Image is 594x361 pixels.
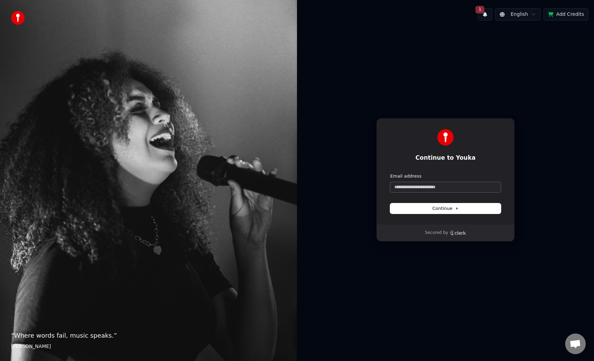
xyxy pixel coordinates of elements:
[475,6,484,13] span: 1
[437,129,454,146] img: Youka
[11,331,286,340] p: “ Where words fail, music speaks. ”
[565,334,586,354] div: Open chat
[425,230,448,236] p: Secured by
[543,8,588,21] button: Add Credits
[478,8,492,21] button: 1
[390,154,501,162] h1: Continue to Youka
[11,11,25,25] img: youka
[432,205,459,212] span: Continue
[450,230,466,235] a: Clerk logo
[390,203,501,214] button: Continue
[11,343,286,350] footer: [PERSON_NAME]
[390,173,421,179] label: Email address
